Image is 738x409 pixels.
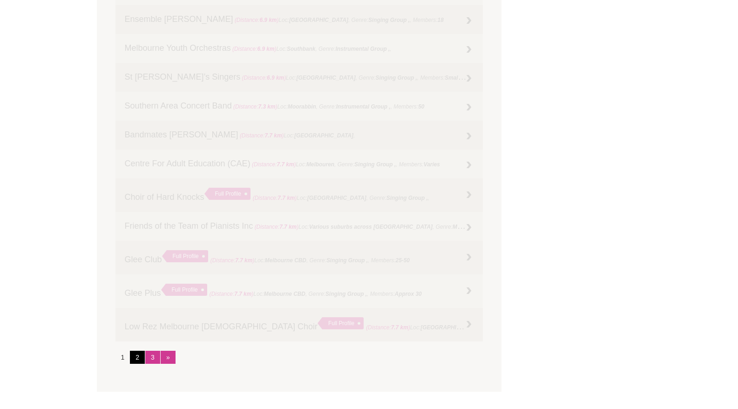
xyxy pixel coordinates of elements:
[264,291,305,297] strong: Melbourne CBD
[453,221,518,231] strong: Music Session (regular) ,
[210,257,410,264] span: Loc: , Genre: , Members:
[309,224,433,230] strong: Various suburbs across [GEOGRAPHIC_DATA]
[233,103,278,110] span: (Distance: )
[386,195,428,201] strong: Singing Group ,
[115,92,483,121] a: Southern Area Concert Band (Distance:7.3 km)Loc:Moorabbin, Genre:Instrumental Group ,, Members:50
[252,161,296,168] span: (Distance: )
[335,46,390,52] strong: Instrumental Group ,
[391,324,408,331] strong: 7.7 km
[395,291,422,297] strong: Approx 30
[115,241,483,274] a: Glee Club Full Profile (Distance:7.7 km)Loc:Melbourne CBD, Genre:Singing Group ,, Members:25-50
[420,322,480,331] strong: [GEOGRAPHIC_DATA]
[232,46,277,52] span: (Distance: )
[115,121,483,150] a: Bandmates [PERSON_NAME] (Distance:7.7 km)Loc:[GEOGRAPHIC_DATA],
[277,161,294,168] strong: 7.7 km
[161,284,207,296] div: Full Profile
[307,195,366,201] strong: [GEOGRAPHIC_DATA]
[278,195,295,201] strong: 7.7 km
[264,132,282,139] strong: 7.7 km
[253,221,520,231] span: Loc: , Genre: ,
[240,72,478,82] span: Loc: , Genre: , Members:
[115,5,483,34] a: Ensemble [PERSON_NAME] (Distance:6.9 km)Loc:[GEOGRAPHIC_DATA], Genre:Singing Group ,, Members:18
[438,17,444,23] strong: 18
[115,34,483,63] a: Melbourne Youth Orchestras (Distance:6.9 km)Loc:Southbank, Genre:Instrumental Group ,,
[424,161,440,168] strong: Varies
[445,72,478,82] strong: Small Group
[145,351,160,364] a: 3
[287,46,315,52] strong: Southbank
[115,212,483,241] a: Friends of the Team of Pianists Inc (Distance:7.7 km)Loc:Various suburbs across [GEOGRAPHIC_DATA]...
[376,75,417,81] strong: Singing Group ,
[234,291,251,297] strong: 7.7 km
[354,161,396,168] strong: Singing Group ,
[253,195,297,201] span: (Distance: )
[130,351,145,364] a: 2
[366,324,410,331] span: (Distance: )
[161,351,176,364] a: »
[294,132,353,139] strong: [GEOGRAPHIC_DATA]
[231,46,392,52] span: Loc: , Genre: ,
[251,161,440,168] span: Loc: , Genre: , Members:
[238,132,355,139] span: Loc: ,
[253,195,430,201] span: Loc: , Genre: ,
[210,291,254,297] span: (Distance: )
[289,17,348,23] strong: [GEOGRAPHIC_DATA]
[418,103,424,110] strong: 50
[233,17,444,23] span: Loc: , Genre: , Members:
[306,161,334,168] strong: Melbouren
[235,17,279,23] span: (Distance: )
[257,46,274,52] strong: 6.9 km
[318,317,364,329] div: Full Profile
[297,75,356,81] strong: [GEOGRAPHIC_DATA]
[232,103,425,110] span: Loc: , Genre: , Members:
[255,224,299,230] span: (Distance: )
[115,150,483,178] a: Centre For Adult Education (CAE) (Distance:7.7 km)Loc:Melbouren, Genre:Singing Group ,, Members:V...
[279,224,297,230] strong: 7.7 km
[265,257,306,264] strong: Melbourne CBD
[210,257,255,264] span: (Distance: )
[366,322,575,331] span: Loc: , Genre: , Members:
[115,63,483,92] a: St [PERSON_NAME]’s Singers (Distance:6.9 km)Loc:[GEOGRAPHIC_DATA], Genre:Singing Group ,, Members...
[115,308,483,341] a: Low Rez Melbourne [DEMOGRAPHIC_DATA] Choir Full Profile (Distance:7.7 km)Loc:[GEOGRAPHIC_DATA], G...
[396,257,410,264] strong: 25-50
[325,291,367,297] strong: Singing Group ,
[240,132,284,139] span: (Distance: )
[115,274,483,308] a: Glee Plus Full Profile (Distance:7.7 km)Loc:Melbourne CBD, Genre:Singing Group ,, Members:Approx 30
[267,75,284,81] strong: 6.9 km
[288,103,316,110] strong: Moorabbin
[242,75,286,81] span: (Distance: )
[259,17,277,23] strong: 6.9 km
[210,291,422,297] span: Loc: , Genre: , Members:
[204,188,251,200] div: Full Profile
[235,257,252,264] strong: 7.7 km
[115,351,130,364] li: 1
[258,103,276,110] strong: 7.3 km
[326,257,368,264] strong: Singing Group ,
[115,178,483,212] a: Choir of Hard Knocks Full Profile (Distance:7.7 km)Loc:[GEOGRAPHIC_DATA], Genre:Singing Group ,,
[162,250,208,262] div: Full Profile
[368,17,410,23] strong: Singing Group ,
[336,103,391,110] strong: Instrumental Group ,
